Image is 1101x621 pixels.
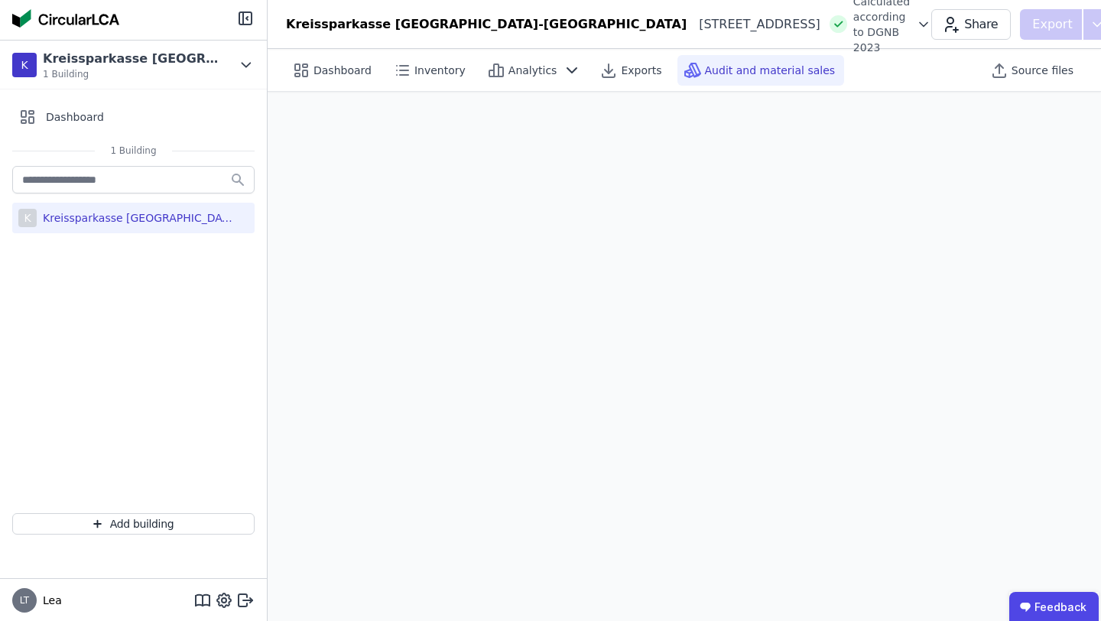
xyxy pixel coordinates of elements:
[12,513,255,535] button: Add building
[37,593,62,608] span: Lea
[705,63,836,78] span: Audit and material sales
[46,109,104,125] span: Dashboard
[37,210,235,226] div: Kreissparkasse [GEOGRAPHIC_DATA]-[GEOGRAPHIC_DATA]
[43,50,219,68] div: Kreissparkasse [GEOGRAPHIC_DATA]
[1012,63,1073,78] span: Source files
[313,63,372,78] span: Dashboard
[931,9,1011,40] button: Share
[12,53,37,77] div: K
[286,15,687,34] div: Kreissparkasse [GEOGRAPHIC_DATA]-[GEOGRAPHIC_DATA]
[43,68,219,80] span: 1 Building
[414,63,466,78] span: Inventory
[268,49,1101,621] iframe: retool
[508,63,557,78] span: Analytics
[12,9,119,28] img: Concular
[95,145,171,157] span: 1 Building
[1032,15,1075,34] p: Export
[18,209,37,227] div: K
[20,596,29,605] span: LT
[621,63,661,78] span: Exports
[687,15,820,34] div: [STREET_ADDRESS]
